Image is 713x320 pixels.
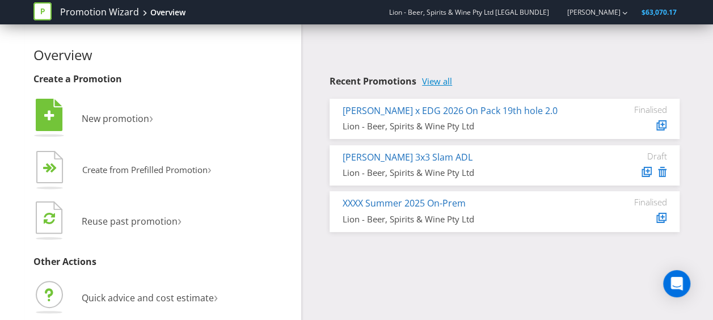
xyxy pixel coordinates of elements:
[178,210,182,229] span: ›
[422,77,452,86] a: View all
[82,112,149,125] span: New promotion
[33,74,293,85] h3: Create a Promotion
[343,213,581,225] div: Lion - Beer, Spirits & Wine Pty Ltd
[330,75,416,87] span: Recent Promotions
[343,197,466,209] a: XXXX Summer 2025 On-Prem
[150,7,185,18] div: Overview
[389,7,549,17] span: Lion - Beer, Spirits & Wine Pty Ltd [LEGAL BUNDLE]
[642,7,677,17] span: $63,070.17
[82,215,178,228] span: Reuse past promotion
[33,257,293,267] h3: Other Actions
[343,167,581,179] div: Lion - Beer, Spirits & Wine Pty Ltd
[50,163,57,174] tspan: 
[343,120,581,132] div: Lion - Beer, Spirits & Wine Pty Ltd
[44,110,54,122] tspan: 
[556,7,621,17] a: [PERSON_NAME]
[343,151,472,163] a: [PERSON_NAME] 3x3 Slam ADL
[33,48,293,62] h2: Overview
[33,148,212,193] button: Create from Prefilled Promotion›
[598,197,666,207] div: Finalised
[343,104,558,117] a: [PERSON_NAME] x EDG 2026 On Pack 19th hole 2.0
[598,151,666,161] div: Draft
[598,104,666,115] div: Finalised
[149,108,153,127] span: ›
[663,270,690,297] div: Open Intercom Messenger
[82,292,214,304] span: Quick advice and cost estimate
[214,287,218,306] span: ›
[60,6,139,19] a: Promotion Wizard
[82,164,208,175] span: Create from Prefilled Promotion
[33,292,218,304] a: Quick advice and cost estimate›
[208,160,212,178] span: ›
[44,212,55,225] tspan: 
